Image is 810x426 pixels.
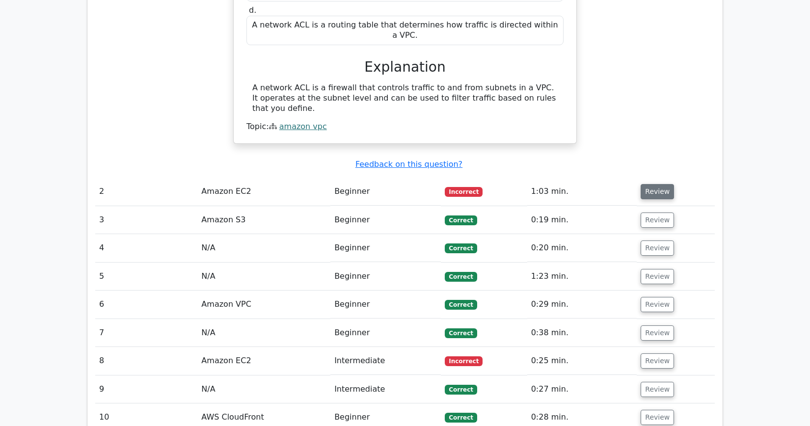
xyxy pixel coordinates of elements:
td: Amazon S3 [197,206,330,234]
td: N/A [197,263,330,291]
button: Review [641,240,674,256]
td: 0:19 min. [527,206,637,234]
button: Review [641,353,674,369]
td: Beginner [330,263,441,291]
button: Review [641,269,674,284]
td: 4 [95,234,197,262]
span: Correct [445,413,477,423]
td: Intermediate [330,375,441,403]
td: 0:25 min. [527,347,637,375]
td: Beginner [330,291,441,319]
div: A network ACL is a firewall that controls traffic to and from subnets in a VPC. It operates at th... [252,83,558,113]
td: N/A [197,234,330,262]
div: Topic: [246,122,564,132]
td: 3 [95,206,197,234]
span: Correct [445,385,477,395]
td: Amazon EC2 [197,347,330,375]
td: Intermediate [330,347,441,375]
td: 0:38 min. [527,319,637,347]
td: 9 [95,375,197,403]
td: Beginner [330,319,441,347]
td: Beginner [330,178,441,206]
td: 5 [95,263,197,291]
td: N/A [197,319,330,347]
td: 8 [95,347,197,375]
button: Review [641,297,674,312]
a: amazon vpc [279,122,327,131]
button: Review [641,410,674,425]
td: Beginner [330,234,441,262]
span: Correct [445,272,477,282]
span: Correct [445,215,477,225]
span: Correct [445,300,477,310]
td: 0:27 min. [527,375,637,403]
button: Review [641,184,674,199]
span: Correct [445,328,477,338]
a: Feedback on this question? [355,160,462,169]
td: Amazon EC2 [197,178,330,206]
td: N/A [197,375,330,403]
td: 0:20 min. [527,234,637,262]
span: d. [249,5,256,15]
span: Incorrect [445,356,483,366]
button: Review [641,382,674,397]
td: 7 [95,319,197,347]
td: 0:29 min. [527,291,637,319]
div: A network ACL is a routing table that determines how traffic is directed within a VPC. [246,16,564,45]
button: Review [641,325,674,341]
td: 1:23 min. [527,263,637,291]
h3: Explanation [252,59,558,76]
span: Incorrect [445,187,483,197]
td: 1:03 min. [527,178,637,206]
button: Review [641,213,674,228]
span: Correct [445,243,477,253]
td: Amazon VPC [197,291,330,319]
td: 2 [95,178,197,206]
td: 6 [95,291,197,319]
td: Beginner [330,206,441,234]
